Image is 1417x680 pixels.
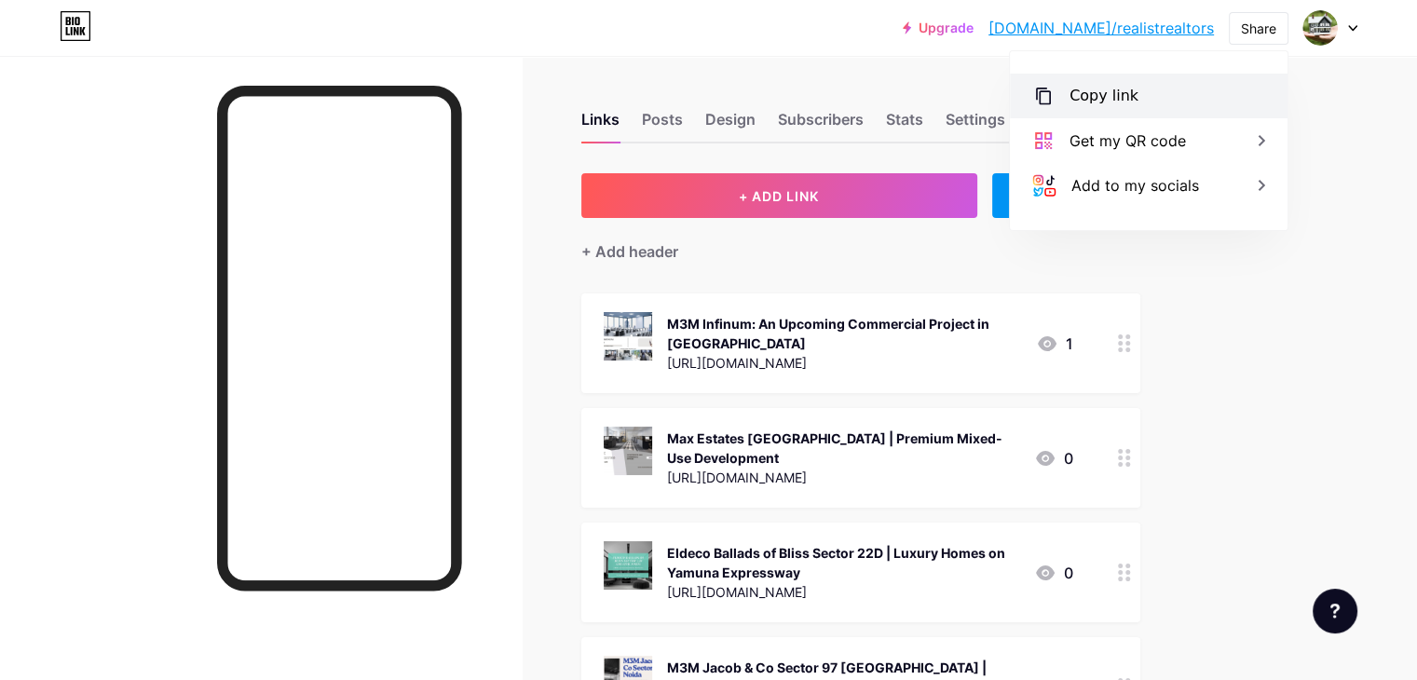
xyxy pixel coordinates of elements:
[903,20,974,35] a: Upgrade
[988,17,1214,39] a: [DOMAIN_NAME]/realistrealtors
[1071,174,1199,197] div: Add to my socials
[1070,129,1186,152] div: Get my QR code
[1302,10,1338,46] img: realistrealtors
[1070,85,1138,107] div: Copy link
[1241,19,1276,38] div: Share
